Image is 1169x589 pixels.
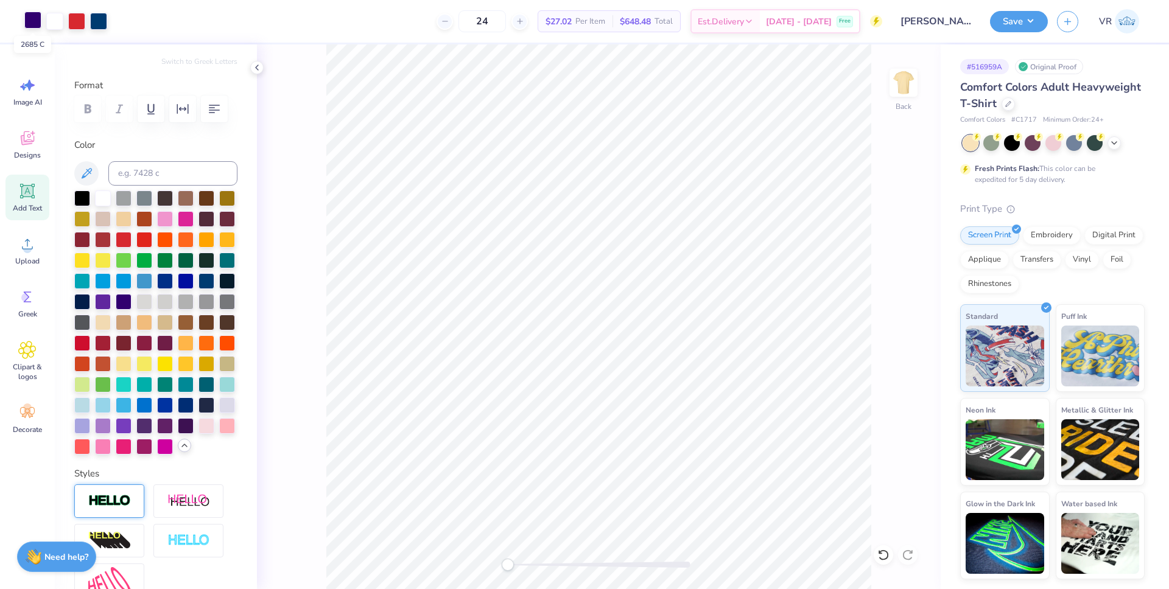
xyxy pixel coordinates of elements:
[1013,251,1061,269] div: Transfers
[966,403,995,416] span: Neon Ink
[1061,513,1140,574] img: Water based Ink
[1023,226,1081,245] div: Embroidery
[1061,326,1140,386] img: Puff Ink
[13,203,42,213] span: Add Text
[1061,403,1133,416] span: Metallic & Glitter Ink
[74,467,99,481] label: Styles
[74,138,237,152] label: Color
[1094,9,1145,33] a: VR
[44,551,88,563] strong: Need help?
[1115,9,1139,33] img: Vincent Roxas
[1061,310,1087,322] span: Puff Ink
[74,78,237,92] label: Format
[88,494,131,508] img: Stroke
[1084,226,1143,245] div: Digital Print
[891,9,981,33] input: Untitled Design
[1065,251,1099,269] div: Vinyl
[575,15,605,28] span: Per Item
[960,59,1009,74] div: # 516959A
[161,57,237,66] button: Switch to Greek Letters
[502,559,514,571] div: Accessibility label
[1103,251,1131,269] div: Foil
[766,15,832,28] span: [DATE] - [DATE]
[960,275,1019,293] div: Rhinestones
[698,15,744,28] span: Est. Delivery
[966,513,1044,574] img: Glow in the Dark Ink
[960,202,1145,216] div: Print Type
[1011,115,1037,125] span: # C1717
[14,36,51,53] div: 2685 C
[1015,59,1083,74] div: Original Proof
[13,97,42,107] span: Image AI
[1061,419,1140,480] img: Metallic & Glitter Ink
[966,310,998,322] span: Standard
[167,534,210,548] img: Negative Space
[18,309,37,319] span: Greek
[1061,497,1117,510] span: Water based Ink
[1099,15,1112,29] span: VR
[7,362,47,382] span: Clipart & logos
[990,11,1048,32] button: Save
[891,71,916,95] img: Back
[108,161,237,186] input: e.g. 7428 c
[458,10,506,32] input: – –
[960,251,1009,269] div: Applique
[966,326,1044,386] img: Standard
[966,419,1044,480] img: Neon Ink
[975,163,1125,185] div: This color can be expedited for 5 day delivery.
[960,115,1005,125] span: Comfort Colors
[620,15,651,28] span: $648.48
[1043,115,1104,125] span: Minimum Order: 24 +
[896,101,911,112] div: Back
[966,497,1035,510] span: Glow in the Dark Ink
[975,164,1039,173] strong: Fresh Prints Flash:
[546,15,572,28] span: $27.02
[13,425,42,434] span: Decorate
[88,531,131,551] img: 3D Illusion
[15,256,40,266] span: Upload
[960,226,1019,245] div: Screen Print
[655,15,673,28] span: Total
[960,80,1141,111] span: Comfort Colors Adult Heavyweight T-Shirt
[14,150,41,160] span: Designs
[167,493,210,509] img: Shadow
[839,17,851,26] span: Free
